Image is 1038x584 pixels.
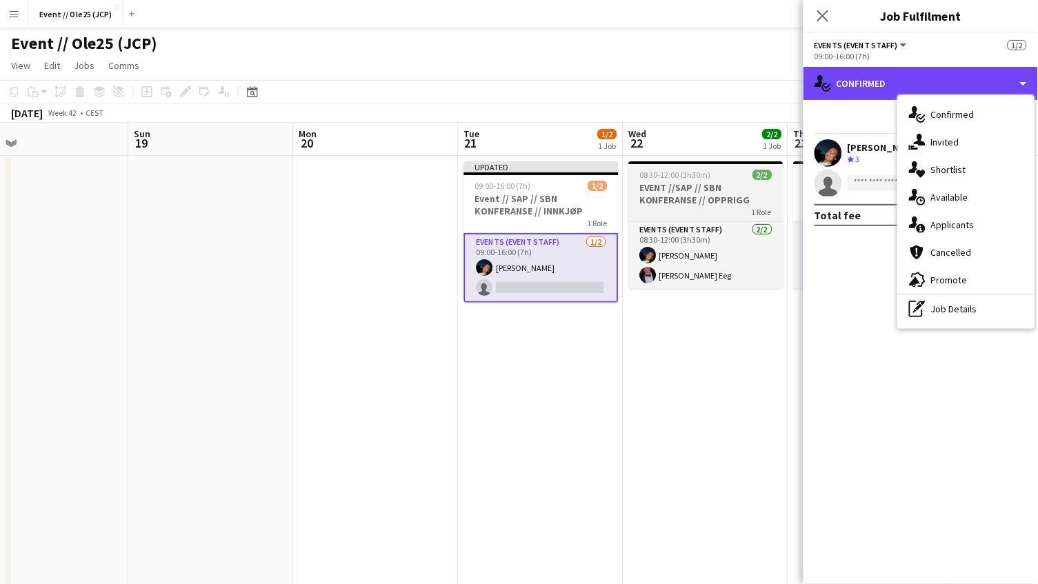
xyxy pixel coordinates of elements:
[629,161,784,289] app-job-card: 08:30-12:00 (3h30m)2/2EVENT //SAP // SBN KONFERANSE // OPPRIGG1 RoleEvents (Event Staff)2/208:30-...
[108,59,139,72] span: Comms
[475,181,531,191] span: 09:00-16:00 (7h)
[804,67,1038,100] div: Confirmed
[629,222,784,289] app-card-role: Events (Event Staff)2/208:30-12:00 (3h30m)[PERSON_NAME][PERSON_NAME] Eeg
[856,154,860,164] span: 3
[815,40,909,50] button: Events (Event Staff)
[462,135,480,151] span: 21
[792,135,811,151] span: 23
[931,163,966,176] span: Shortlist
[931,108,975,121] span: Confirmed
[28,1,123,28] button: Event // Ole25 (JCP)
[44,59,60,72] span: Edit
[11,33,157,54] h1: Event // Ole25 (JCP)
[794,161,948,289] app-job-card: 16:00-21:00 (5h)2/2SAP // SBN KONFERANSE // NEDRIGG + TILBAKELEVERING1 RoleEvents (Event Staff)2/...
[931,274,968,286] span: Promote
[39,57,66,74] a: Edit
[132,135,151,151] span: 19
[588,181,608,191] span: 1/2
[815,40,898,50] span: Events (Event Staff)
[103,57,145,74] a: Comms
[134,128,151,140] span: Sun
[599,141,617,151] div: 1 Job
[629,128,647,140] span: Wed
[464,161,619,303] app-job-card: Updated09:00-16:00 (7h)1/2Event // SAP // SBN KONFERANSE // INNKJØP1 RoleEvents (Event Staff)1/20...
[763,141,781,151] div: 1 Job
[297,135,317,151] span: 20
[1008,40,1027,50] span: 1/2
[6,57,36,74] a: View
[763,129,782,139] span: 2/2
[931,136,959,148] span: Invited
[931,246,972,259] span: Cancelled
[464,128,480,140] span: Tue
[598,129,617,139] span: 1/2
[74,59,94,72] span: Jobs
[640,170,712,180] span: 08:30-12:00 (3h30m)
[794,128,811,140] span: Thu
[898,295,1035,323] div: Job Details
[794,181,948,206] h3: SAP // SBN KONFERANSE // NEDRIGG + TILBAKELEVERING
[11,106,43,120] div: [DATE]
[299,128,317,140] span: Mon
[848,141,921,154] div: [PERSON_NAME]
[464,192,619,217] h3: Event // SAP // SBN KONFERANSE // INNKJØP
[815,51,1027,61] div: 09:00-16:00 (7h)
[753,170,772,180] span: 2/2
[68,57,100,74] a: Jobs
[752,207,772,217] span: 1 Role
[815,208,861,222] div: Total fee
[627,135,647,151] span: 22
[588,218,608,228] span: 1 Role
[794,222,948,289] app-card-role: Events (Event Staff)2/216:00-21:00 (5h)[PERSON_NAME] Eeg[PERSON_NAME]
[931,191,968,203] span: Available
[931,219,975,231] span: Applicants
[86,108,103,118] div: CEST
[46,108,80,118] span: Week 42
[804,7,1038,25] h3: Job Fulfilment
[629,181,784,206] h3: EVENT //SAP // SBN KONFERANSE // OPPRIGG
[464,233,619,303] app-card-role: Events (Event Staff)1/209:00-16:00 (7h)[PERSON_NAME]
[11,59,30,72] span: View
[464,161,619,172] div: Updated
